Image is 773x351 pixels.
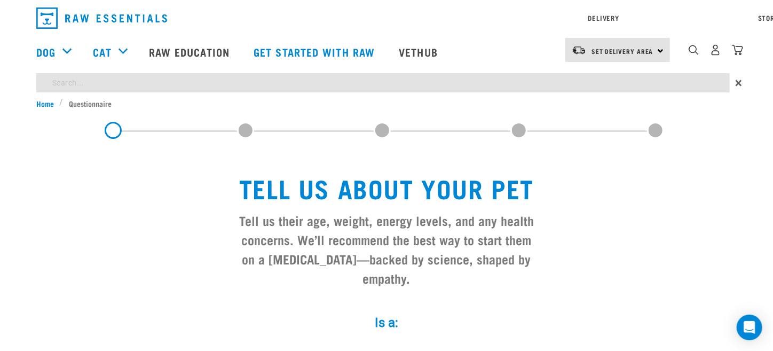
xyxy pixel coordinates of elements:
[36,98,60,109] a: Home
[710,44,721,56] img: user.png
[235,210,538,287] h3: Tell us their age, weight, energy levels, and any health concerns. We’ll recommend the best way t...
[572,45,586,55] img: van-moving.png
[388,30,451,73] a: Vethub
[235,173,538,202] h1: Tell us about your pet
[591,49,653,53] span: Set Delivery Area
[737,315,762,340] div: Open Intercom Messenger
[36,44,56,60] a: Dog
[588,16,619,20] a: Delivery
[735,73,742,92] span: ×
[689,45,699,55] img: home-icon-1@2x.png
[36,98,54,109] span: Home
[138,30,243,73] a: Raw Education
[36,73,730,92] input: Search...
[732,44,743,56] img: home-icon@2x.png
[36,7,167,29] img: Raw Essentials Logo
[226,313,547,332] label: Is a:
[93,44,111,60] a: Cat
[36,98,737,109] nav: breadcrumbs
[28,3,745,33] nav: dropdown navigation
[243,30,388,73] a: Get started with Raw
